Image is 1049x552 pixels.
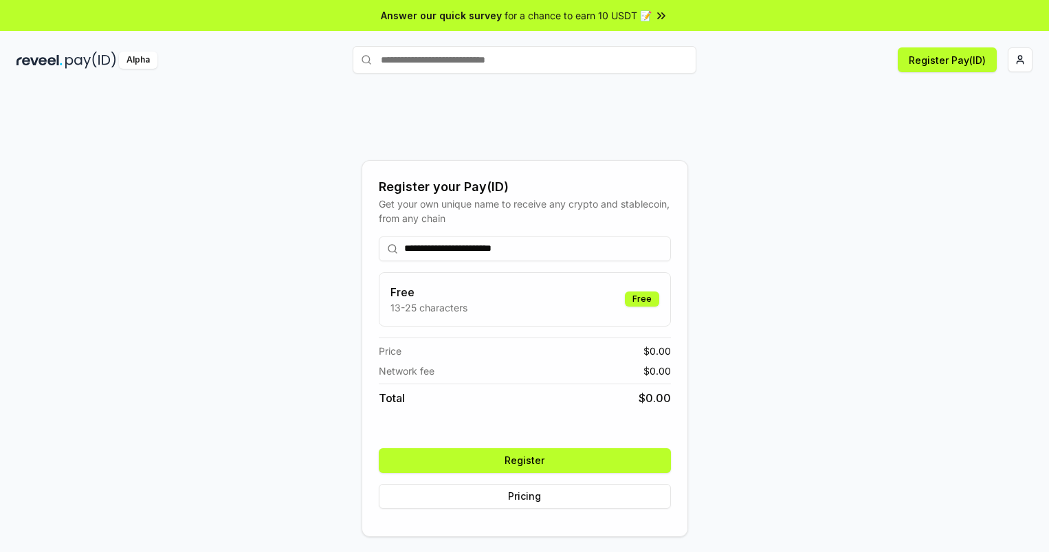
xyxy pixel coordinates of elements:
[643,344,671,358] span: $ 0.00
[625,291,659,307] div: Free
[379,484,671,509] button: Pricing
[16,52,63,69] img: reveel_dark
[119,52,157,69] div: Alpha
[381,8,502,23] span: Answer our quick survey
[379,177,671,197] div: Register your Pay(ID)
[390,284,467,300] h3: Free
[505,8,652,23] span: for a chance to earn 10 USDT 📝
[379,197,671,225] div: Get your own unique name to receive any crypto and stablecoin, from any chain
[379,344,401,358] span: Price
[390,300,467,315] p: 13-25 characters
[379,448,671,473] button: Register
[898,47,997,72] button: Register Pay(ID)
[379,364,434,378] span: Network fee
[65,52,116,69] img: pay_id
[379,390,405,406] span: Total
[639,390,671,406] span: $ 0.00
[643,364,671,378] span: $ 0.00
